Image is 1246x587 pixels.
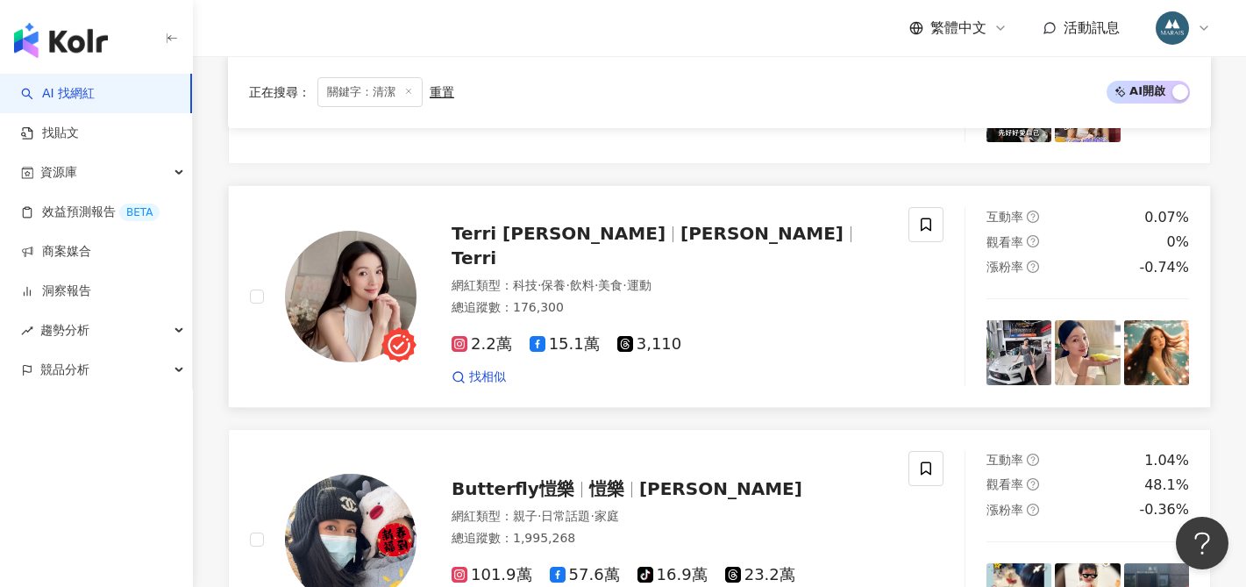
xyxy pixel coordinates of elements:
span: 競品分析 [40,350,89,390]
span: 親子 [513,509,538,523]
span: · [590,509,594,523]
iframe: Help Scout Beacon - Open [1176,517,1228,569]
span: rise [21,325,33,337]
a: 洞察報告 [21,283,91,300]
span: 活動訊息 [1064,19,1120,36]
div: -0.36% [1139,500,1189,519]
span: 關鍵字：清潔 [317,77,423,107]
span: 互動率 [986,453,1023,467]
span: Terri [PERSON_NAME] [452,223,666,244]
span: 日常話題 [541,509,590,523]
span: question-circle [1027,261,1039,273]
span: 愷樂 [589,478,624,499]
div: 總追蹤數 ： 1,995,268 [452,530,887,548]
span: 互動率 [986,210,1023,224]
span: 正在搜尋 ： [249,85,310,99]
span: 23.2萬 [725,566,795,584]
div: 0.07% [1144,208,1189,227]
span: 資源庫 [40,153,77,192]
span: 漲粉率 [986,503,1023,517]
img: post-image [1055,320,1120,385]
span: · [566,278,569,292]
span: 57.6萬 [550,566,620,584]
a: 找貼文 [21,125,79,142]
div: 0% [1167,233,1189,252]
span: 漲粉率 [986,260,1023,274]
span: Butterfly愷樂 [452,478,574,499]
a: 效益預測報告BETA [21,204,160,221]
div: -0.74% [1139,258,1189,277]
span: 觀看率 [986,235,1023,249]
a: KOL AvatarTerri [PERSON_NAME][PERSON_NAME]Terri網紅類型：科技·保養·飲料·美食·運動總追蹤數：176,3002.2萬15.1萬3,110找相似互動... [228,185,1211,407]
img: post-image [986,320,1051,385]
span: question-circle [1027,211,1039,223]
div: 48.1% [1144,476,1189,495]
span: 趨勢分析 [40,311,89,350]
span: 3,110 [617,335,682,354]
img: post-image [1124,320,1189,385]
span: 15.1萬 [530,335,600,354]
div: 1.04% [1144,451,1189,470]
div: 重置 [430,85,454,99]
span: question-circle [1027,454,1039,466]
span: 保養 [541,278,566,292]
span: 16.9萬 [637,566,708,584]
img: KOL Avatar [285,231,417,362]
div: 網紅類型 ： [452,508,887,526]
div: 總追蹤數 ： 176,300 [452,299,887,317]
span: 找相似 [469,369,506,386]
span: 2.2萬 [452,335,512,354]
span: [PERSON_NAME] [680,223,844,244]
a: 找相似 [452,369,506,386]
span: question-circle [1027,235,1039,247]
span: · [538,509,541,523]
span: 觀看率 [986,477,1023,491]
a: 商案媒合 [21,243,91,261]
span: 家庭 [595,509,619,523]
div: 網紅類型 ： [452,277,887,295]
a: searchAI 找網紅 [21,85,95,103]
span: [PERSON_NAME] [639,478,802,499]
img: 358735463_652854033541749_1509380869568117342_n.jpg [1156,11,1189,45]
span: 美食 [598,278,623,292]
span: 101.9萬 [452,566,532,584]
span: question-circle [1027,504,1039,516]
span: · [538,278,541,292]
span: · [623,278,626,292]
span: 飲料 [570,278,595,292]
span: 運動 [627,278,651,292]
span: · [595,278,598,292]
span: 繁體中文 [930,18,986,38]
span: 科技 [513,278,538,292]
span: question-circle [1027,478,1039,490]
img: logo [14,23,108,58]
span: Terri [452,247,496,268]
